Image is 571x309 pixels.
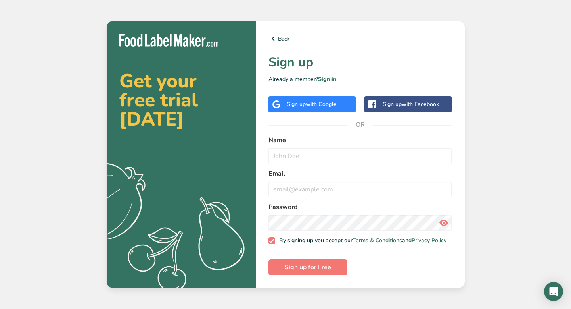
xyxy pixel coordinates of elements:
input: email@example.com [268,182,452,197]
p: Already a member? [268,75,452,83]
input: John Doe [268,148,452,164]
div: Sign up [287,100,337,108]
h1: Sign up [268,53,452,72]
span: with Facebook [402,100,439,108]
div: Sign up [383,100,439,108]
span: with Google [306,100,337,108]
label: Password [268,202,452,212]
img: Food Label Maker [119,34,218,47]
h2: Get your free trial [DATE] [119,71,243,129]
div: Open Intercom Messenger [544,282,563,301]
span: Sign up for Free [285,263,331,272]
a: Sign in [318,75,336,83]
label: Email [268,169,452,178]
button: Sign up for Free [268,259,347,275]
label: Name [268,135,452,145]
a: Terms & Conditions [353,237,402,244]
a: Privacy Policy [412,237,446,244]
a: Back [268,34,452,43]
span: By signing up you accept our and [275,237,446,244]
span: OR [348,113,372,137]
